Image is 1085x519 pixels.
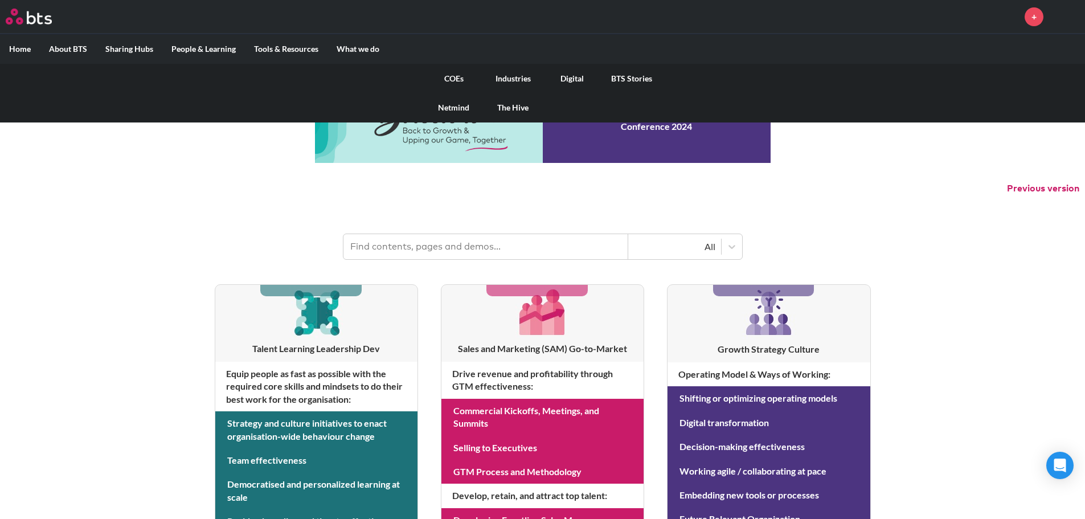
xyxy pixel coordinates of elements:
a: + [1025,7,1043,26]
img: BTS Logo [6,9,52,24]
label: Sharing Hubs [96,34,162,64]
button: Previous version [1007,182,1079,195]
label: What we do [327,34,388,64]
input: Find contents, pages and demos... [343,234,628,259]
label: About BTS [40,34,96,64]
h3: Growth Strategy Culture [668,343,870,355]
h4: Develop, retain, and attract top talent : [441,484,644,508]
h4: Drive revenue and profitability through GTM effectiveness : [441,362,644,399]
h3: Talent Learning Leadership Dev [215,342,417,355]
img: Keni Putterman [1052,3,1079,30]
a: Go home [6,9,73,24]
div: Open Intercom Messenger [1046,452,1074,479]
div: All [634,240,715,253]
h4: Operating Model & Ways of Working : [668,362,870,386]
label: People & Learning [162,34,245,64]
img: [object Object] [289,285,343,339]
label: Tools & Resources [245,34,327,64]
h3: Sales and Marketing (SAM) Go-to-Market [441,342,644,355]
img: [object Object] [515,285,570,339]
img: [object Object] [742,285,796,340]
a: Profile [1052,3,1079,30]
h4: Equip people as fast as possible with the required core skills and mindsets to do their best work... [215,362,417,411]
